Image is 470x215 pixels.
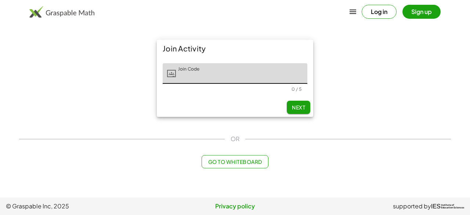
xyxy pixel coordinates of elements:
[402,5,441,19] button: Sign up
[231,135,239,143] span: OR
[362,5,397,19] button: Log in
[202,155,268,168] button: Go to Whiteboard
[431,203,441,210] span: IES
[292,104,305,111] span: Next
[287,101,310,114] button: Next
[292,86,301,92] div: 0 / 5
[431,202,464,211] a: IESInstitute ofEducation Sciences
[157,40,313,57] div: Join Activity
[441,204,464,209] span: Institute of Education Sciences
[159,202,311,211] a: Privacy policy
[6,202,159,211] span: © Graspable Inc, 2025
[393,202,431,211] span: supported by
[208,158,262,165] span: Go to Whiteboard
